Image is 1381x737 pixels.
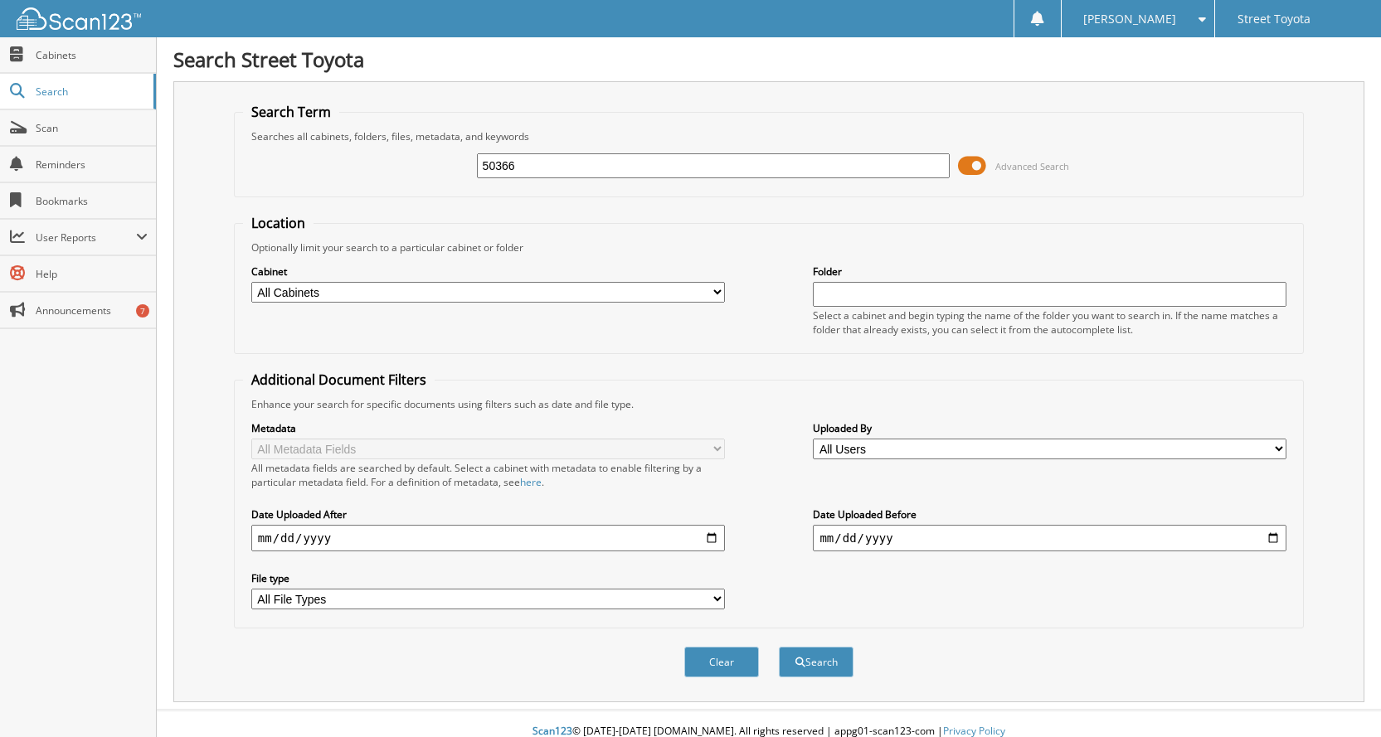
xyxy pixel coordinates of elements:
span: Cabinets [36,48,148,62]
input: start [251,525,725,551]
div: Optionally limit your search to a particular cabinet or folder [243,240,1295,255]
label: Metadata [251,421,725,435]
legend: Location [243,214,314,232]
label: Date Uploaded After [251,507,725,521]
div: Select a cabinet and begin typing the name of the folder you want to search in. If the name match... [813,308,1286,337]
legend: Additional Document Filters [243,371,435,389]
label: File type [251,571,725,585]
img: scan123-logo-white.svg [17,7,141,30]
div: Searches all cabinets, folders, files, metadata, and keywords [243,129,1295,143]
label: Date Uploaded Before [813,507,1286,521]
button: Search [779,647,853,677]
span: Street Toyota [1238,14,1310,24]
label: Uploaded By [813,421,1286,435]
div: 7 [136,304,149,318]
input: end [813,525,1286,551]
span: Scan [36,121,148,135]
label: Folder [813,264,1286,279]
span: Bookmarks [36,194,148,208]
span: User Reports [36,230,136,245]
span: Reminders [36,158,148,172]
span: Help [36,267,148,281]
div: Enhance your search for specific documents using filters such as date and file type. [243,397,1295,411]
label: Cabinet [251,264,725,279]
button: Clear [684,647,759,677]
h1: Search Street Toyota [173,46,1364,73]
span: Announcements [36,303,148,318]
legend: Search Term [243,103,339,121]
span: [PERSON_NAME] [1083,14,1176,24]
span: Advanced Search [995,160,1069,172]
span: Search [36,85,145,99]
div: All metadata fields are searched by default. Select a cabinet with metadata to enable filtering b... [251,461,725,489]
a: here [520,475,542,489]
